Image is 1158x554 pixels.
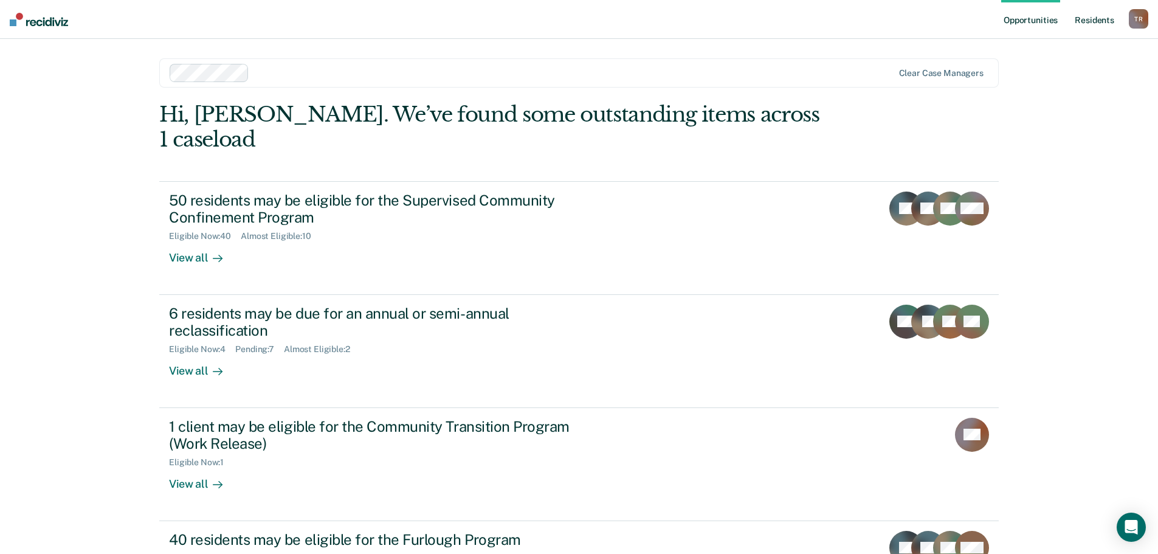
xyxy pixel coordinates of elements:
[169,231,241,241] div: Eligible Now : 40
[169,457,233,468] div: Eligible Now : 1
[169,531,596,549] div: 40 residents may be eligible for the Furlough Program
[10,13,68,26] img: Recidiviz
[159,102,831,152] div: Hi, [PERSON_NAME]. We’ve found some outstanding items across 1 caseload
[169,418,596,453] div: 1 client may be eligible for the Community Transition Program (Work Release)
[159,181,999,295] a: 50 residents may be eligible for the Supervised Community Confinement ProgramEligible Now:40Almos...
[169,468,237,491] div: View all
[899,68,984,78] div: Clear case managers
[1117,513,1146,542] div: Open Intercom Messenger
[169,192,596,227] div: 50 residents may be eligible for the Supervised Community Confinement Program
[169,344,235,355] div: Eligible Now : 4
[1129,9,1148,29] div: T R
[1129,9,1148,29] button: TR
[159,408,999,521] a: 1 client may be eligible for the Community Transition Program (Work Release)Eligible Now:1View all
[235,344,284,355] div: Pending : 7
[241,231,321,241] div: Almost Eligible : 10
[169,355,237,378] div: View all
[169,241,237,265] div: View all
[159,295,999,408] a: 6 residents may be due for an annual or semi-annual reclassificationEligible Now:4Pending:7Almost...
[284,344,360,355] div: Almost Eligible : 2
[169,305,596,340] div: 6 residents may be due for an annual or semi-annual reclassification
